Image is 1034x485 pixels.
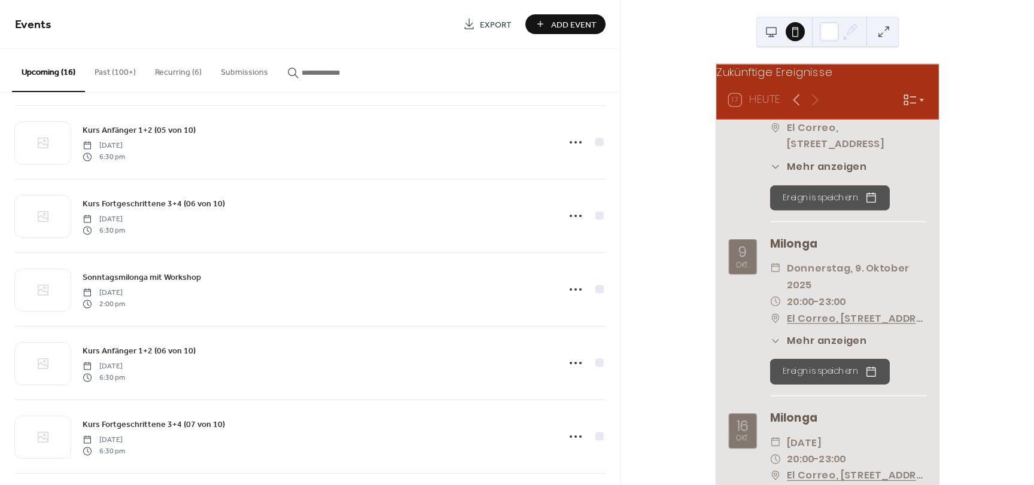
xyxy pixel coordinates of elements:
[787,260,926,294] span: Donnerstag, 9. Oktober 2025
[787,450,814,467] span: 20:00
[770,160,867,175] button: ​Mehr anzeigen
[83,123,196,137] a: Kurs Anfänger 1+2 (05 von 10)
[211,48,278,91] button: Submissions
[787,160,867,175] span: Mehr anzeigen
[770,310,781,327] div: ​
[83,344,196,358] a: Kurs Anfänger 1+2 (06 von 10)
[787,467,926,484] a: El Correo, [STREET_ADDRESS]
[83,446,125,456] span: 6:30 pm
[787,310,926,327] a: El Correo, [STREET_ADDRESS]
[770,160,781,175] div: ​
[787,120,926,153] span: El Correo, [STREET_ADDRESS]
[787,293,814,310] span: 20:00
[83,372,125,383] span: 6:30 pm
[83,197,225,211] a: Kurs Fortgeschrittene 3+4 (06 von 10)
[814,450,819,467] span: -
[770,434,781,451] div: ​
[787,334,867,349] span: Mehr anzeigen
[83,214,125,225] span: [DATE]
[737,419,749,432] div: 16
[83,419,225,431] span: Kurs Fortgeschrittene 3+4 (07 von 10)
[83,345,196,358] span: Kurs Anfänger 1+2 (06 von 10)
[787,434,821,451] span: [DATE]
[83,435,125,446] span: [DATE]
[770,185,890,211] button: Ereignis speichern
[770,334,867,349] button: ​Mehr anzeigen
[819,450,846,467] span: 23:00
[770,410,926,427] div: Milonga
[736,435,749,443] div: Okt.
[770,236,926,253] div: Milonga
[15,13,51,36] span: Events
[83,270,201,284] a: Sonntagsmilonga mit Workshop
[770,359,890,385] button: Ereignis speichern
[145,48,211,91] button: Recurring (6)
[83,141,125,151] span: [DATE]
[83,272,201,284] span: Sonntagsmilonga mit Workshop
[770,334,781,349] div: ​
[819,293,846,310] span: 23:00
[85,48,145,91] button: Past (100+)
[454,14,521,34] a: Export
[83,298,125,309] span: 2:00 pm
[551,19,597,31] span: Add Event
[814,293,819,310] span: -
[770,260,781,277] div: ​
[83,288,125,298] span: [DATE]
[12,48,85,92] button: Upcoming (16)
[770,120,781,136] div: ​
[83,417,225,431] a: Kurs Fortgeschrittene 3+4 (07 von 10)
[736,261,749,269] div: Okt.
[83,151,125,162] span: 6:30 pm
[83,361,125,372] span: [DATE]
[83,198,225,211] span: Kurs Fortgeschrittene 3+4 (06 von 10)
[738,245,747,258] div: 9
[525,14,606,34] button: Add Event
[83,225,125,236] span: 6:30 pm
[480,19,512,31] span: Export
[716,64,939,81] div: Zukünftige Ereignisse
[770,450,781,467] div: ​
[770,293,781,310] div: ​
[83,124,196,137] span: Kurs Anfänger 1+2 (05 von 10)
[770,467,781,484] div: ​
